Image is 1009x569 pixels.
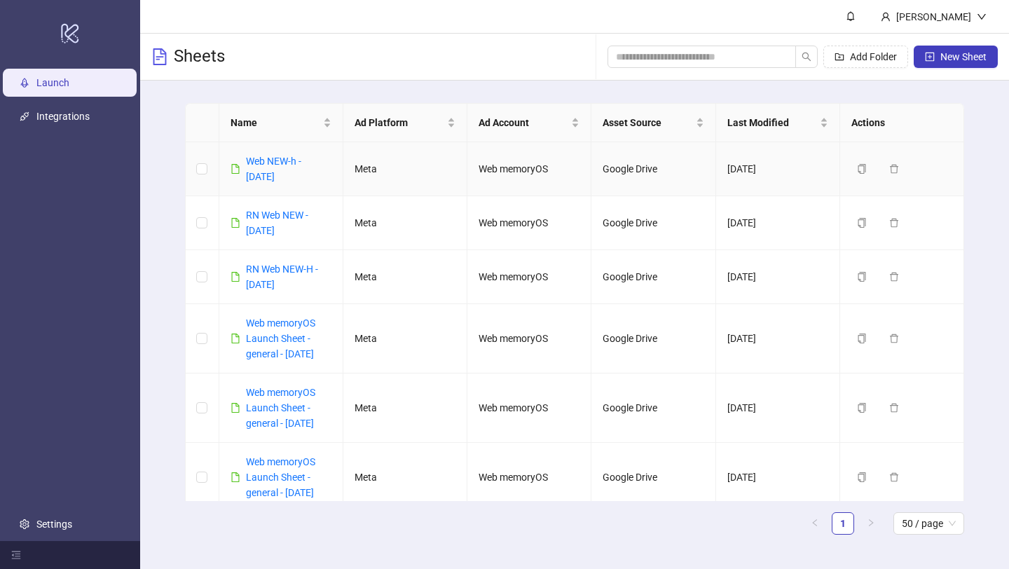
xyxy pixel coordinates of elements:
[343,104,467,142] th: Ad Platform
[591,196,715,250] td: Google Drive
[902,513,956,534] span: 50 / page
[591,104,715,142] th: Asset Source
[246,210,308,236] a: RN Web NEW - [DATE]
[804,512,826,535] li: Previous Page
[857,472,867,482] span: copy
[36,77,69,88] a: Launch
[467,304,591,373] td: Web memoryOS
[716,443,840,512] td: [DATE]
[716,373,840,443] td: [DATE]
[467,142,591,196] td: Web memoryOS
[860,512,882,535] li: Next Page
[893,512,964,535] div: Page Size
[603,115,692,130] span: Asset Source
[591,443,715,512] td: Google Drive
[343,443,467,512] td: Meta
[857,334,867,343] span: copy
[716,304,840,373] td: [DATE]
[467,104,591,142] th: Ad Account
[246,156,301,182] a: Web NEW-h - [DATE]
[231,218,240,228] span: file
[343,250,467,304] td: Meta
[716,142,840,196] td: [DATE]
[925,52,935,62] span: plus-square
[467,373,591,443] td: Web memoryOS
[832,513,853,534] a: 1
[811,519,819,527] span: left
[914,46,998,68] button: New Sheet
[889,403,899,413] span: delete
[857,403,867,413] span: copy
[246,456,315,498] a: Web memoryOS Launch Sheet - general - [DATE]
[840,104,964,142] th: Actions
[343,142,467,196] td: Meta
[219,104,343,142] th: Name
[174,46,225,68] h3: Sheets
[36,111,90,122] a: Integrations
[479,115,568,130] span: Ad Account
[850,51,897,62] span: Add Folder
[716,250,840,304] td: [DATE]
[804,512,826,535] button: left
[11,550,21,560] span: menu-fold
[889,334,899,343] span: delete
[343,373,467,443] td: Meta
[860,512,882,535] button: right
[246,387,315,429] a: Web memoryOS Launch Sheet - general - [DATE]
[36,519,72,530] a: Settings
[151,48,168,65] span: file-text
[231,403,240,413] span: file
[467,250,591,304] td: Web memoryOS
[591,142,715,196] td: Google Drive
[857,164,867,174] span: copy
[889,472,899,482] span: delete
[231,472,240,482] span: file
[231,115,320,130] span: Name
[246,263,318,290] a: RN Web NEW-H - [DATE]
[867,519,875,527] span: right
[846,11,856,21] span: bell
[467,443,591,512] td: Web memoryOS
[246,317,315,359] a: Web memoryOS Launch Sheet - general - [DATE]
[591,250,715,304] td: Google Drive
[857,272,867,282] span: copy
[940,51,987,62] span: New Sheet
[832,512,854,535] li: 1
[591,304,715,373] td: Google Drive
[231,272,240,282] span: file
[889,164,899,174] span: delete
[889,272,899,282] span: delete
[343,304,467,373] td: Meta
[467,196,591,250] td: Web memoryOS
[716,196,840,250] td: [DATE]
[977,12,987,22] span: down
[591,373,715,443] td: Google Drive
[343,196,467,250] td: Meta
[835,52,844,62] span: folder-add
[231,164,240,174] span: file
[727,115,817,130] span: Last Modified
[231,334,240,343] span: file
[802,52,811,62] span: search
[857,218,867,228] span: copy
[891,9,977,25] div: [PERSON_NAME]
[716,104,840,142] th: Last Modified
[355,115,444,130] span: Ad Platform
[881,12,891,22] span: user
[823,46,908,68] button: Add Folder
[889,218,899,228] span: delete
